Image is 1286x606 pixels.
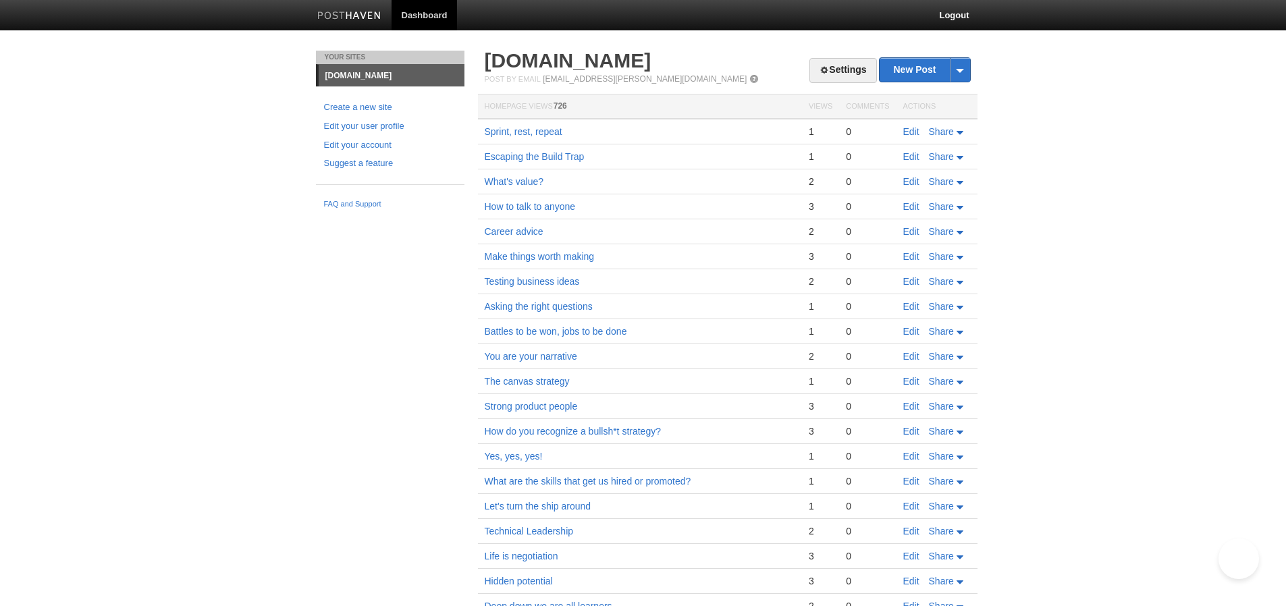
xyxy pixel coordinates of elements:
div: 3 [809,550,832,562]
a: Edit [903,526,919,536]
span: Share [929,226,954,237]
div: 0 [846,126,889,138]
div: 1 [809,475,832,487]
div: 1 [809,300,832,312]
a: Life is negotiation [485,551,558,561]
a: Edit [903,226,919,237]
span: Share [929,401,954,412]
div: 0 [846,150,889,163]
a: Edit [903,451,919,462]
a: Testing business ideas [485,276,580,287]
a: Edit [903,201,919,212]
a: Edit [903,551,919,561]
a: Edit [903,151,919,162]
a: Career advice [485,226,543,237]
a: Technical Leadership [485,526,574,536]
span: 726 [554,101,567,111]
div: 3 [809,250,832,263]
div: 3 [809,425,832,437]
a: Hidden potential [485,576,553,586]
div: 0 [846,525,889,537]
div: 1 [809,450,832,462]
div: 0 [846,475,889,487]
a: Edit [903,126,919,137]
a: The canvas strategy [485,376,570,387]
a: Sprint, rest, repeat [485,126,562,137]
span: Share [929,126,954,137]
a: Edit [903,426,919,437]
a: Edit [903,351,919,362]
a: Create a new site [324,101,456,115]
th: Views [802,94,839,119]
div: 1 [809,325,832,337]
a: Edit [903,576,919,586]
div: 0 [846,450,889,462]
span: Share [929,201,954,212]
span: Share [929,326,954,337]
div: 0 [846,200,889,213]
div: 1 [809,375,832,387]
div: 0 [846,175,889,188]
div: 1 [809,126,832,138]
div: 0 [846,550,889,562]
span: Share [929,351,954,362]
div: 0 [846,350,889,362]
div: 0 [846,275,889,287]
a: Make things worth making [485,251,595,262]
div: 0 [846,500,889,512]
div: 0 [846,225,889,238]
span: Post by Email [485,75,541,83]
div: 2 [809,175,832,188]
a: Edit [903,326,919,337]
div: 1 [809,500,832,512]
th: Actions [896,94,977,119]
div: 3 [809,200,832,213]
span: Share [929,501,954,512]
a: You are your narrative [485,351,577,362]
a: Edit [903,276,919,287]
a: Battles to be won, jobs to be done [485,326,627,337]
span: Share [929,151,954,162]
div: 0 [846,575,889,587]
a: How to talk to anyone [485,201,576,212]
a: Edit your account [324,138,456,153]
a: FAQ and Support [324,198,456,211]
div: 0 [846,250,889,263]
a: Edit [903,251,919,262]
span: Share [929,376,954,387]
span: Share [929,476,954,487]
div: 3 [809,400,832,412]
div: 0 [846,300,889,312]
div: 2 [809,525,832,537]
div: 2 [809,225,832,238]
div: 3 [809,575,832,587]
a: Let's turn the ship around [485,501,591,512]
a: Edit [903,301,919,312]
a: Strong product people [485,401,578,412]
span: Share [929,426,954,437]
iframe: Help Scout Beacon - Open [1218,539,1259,579]
div: 0 [846,375,889,387]
a: Suggest a feature [324,157,456,171]
div: 2 [809,350,832,362]
a: Yes, yes, yes! [485,451,543,462]
img: Posthaven-bar [317,11,381,22]
div: 0 [846,400,889,412]
div: 1 [809,150,832,163]
a: What's value? [485,176,544,187]
a: Asking the right questions [485,301,593,312]
a: Edit [903,476,919,487]
span: Share [929,301,954,312]
a: New Post [880,58,969,82]
a: Edit [903,176,919,187]
th: Comments [839,94,896,119]
span: Share [929,276,954,287]
a: Edit [903,501,919,512]
div: 0 [846,325,889,337]
a: Edit [903,401,919,412]
a: Escaping the Build Trap [485,151,585,162]
span: Share [929,451,954,462]
a: Edit your user profile [324,119,456,134]
th: Homepage Views [478,94,802,119]
span: Share [929,576,954,586]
